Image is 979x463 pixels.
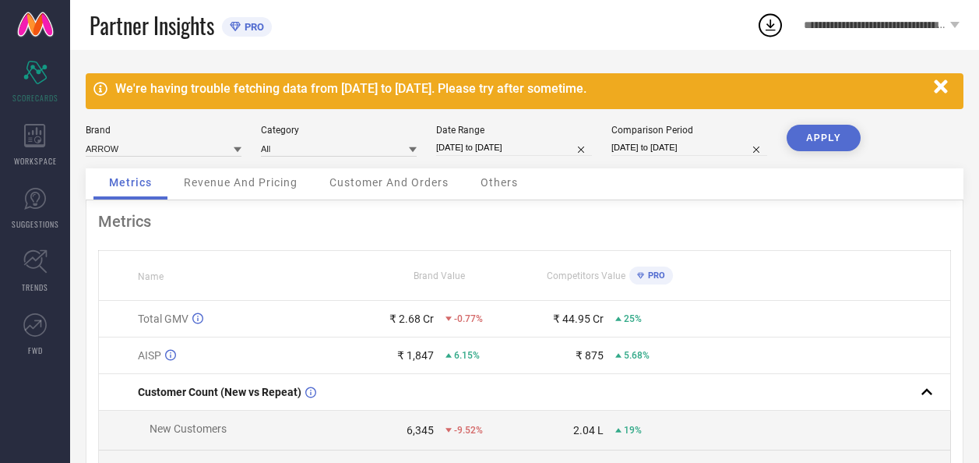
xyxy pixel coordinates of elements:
span: FWD [28,345,43,356]
span: -0.77% [454,313,483,324]
span: 25% [624,313,642,324]
div: Category [261,125,417,136]
span: PRO [644,270,665,281]
span: Total GMV [138,313,188,325]
div: Open download list [756,11,784,39]
span: Brand Value [414,270,465,281]
span: SCORECARDS [12,92,58,104]
span: SUGGESTIONS [12,218,59,230]
span: WORKSPACE [14,155,57,167]
span: Customer Count (New vs Repeat) [138,386,301,398]
input: Select date range [436,140,592,156]
div: ₹ 875 [576,349,604,362]
span: Name [138,271,164,282]
span: Customer And Orders [329,176,449,189]
span: 19% [624,425,642,436]
div: 2.04 L [573,424,604,436]
span: 5.68% [624,350,650,361]
div: Metrics [98,212,951,231]
span: AISP [138,349,161,362]
span: -9.52% [454,425,483,436]
span: Partner Insights [90,9,214,41]
div: Date Range [436,125,592,136]
span: Revenue And Pricing [184,176,298,189]
div: 6,345 [407,424,434,436]
span: Competitors Value [547,270,625,281]
span: TRENDS [22,281,48,293]
span: Metrics [109,176,152,189]
span: Others [481,176,518,189]
div: ₹ 2.68 Cr [389,313,434,325]
button: APPLY [787,125,861,151]
div: Comparison Period [611,125,767,136]
span: New Customers [150,422,227,435]
span: 6.15% [454,350,480,361]
div: Brand [86,125,241,136]
div: ₹ 44.95 Cr [553,313,604,325]
input: Select comparison period [611,140,767,156]
div: We're having trouble fetching data from [DATE] to [DATE]. Please try after sometime. [115,81,926,96]
span: PRO [241,21,264,33]
div: ₹ 1,847 [397,349,434,362]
